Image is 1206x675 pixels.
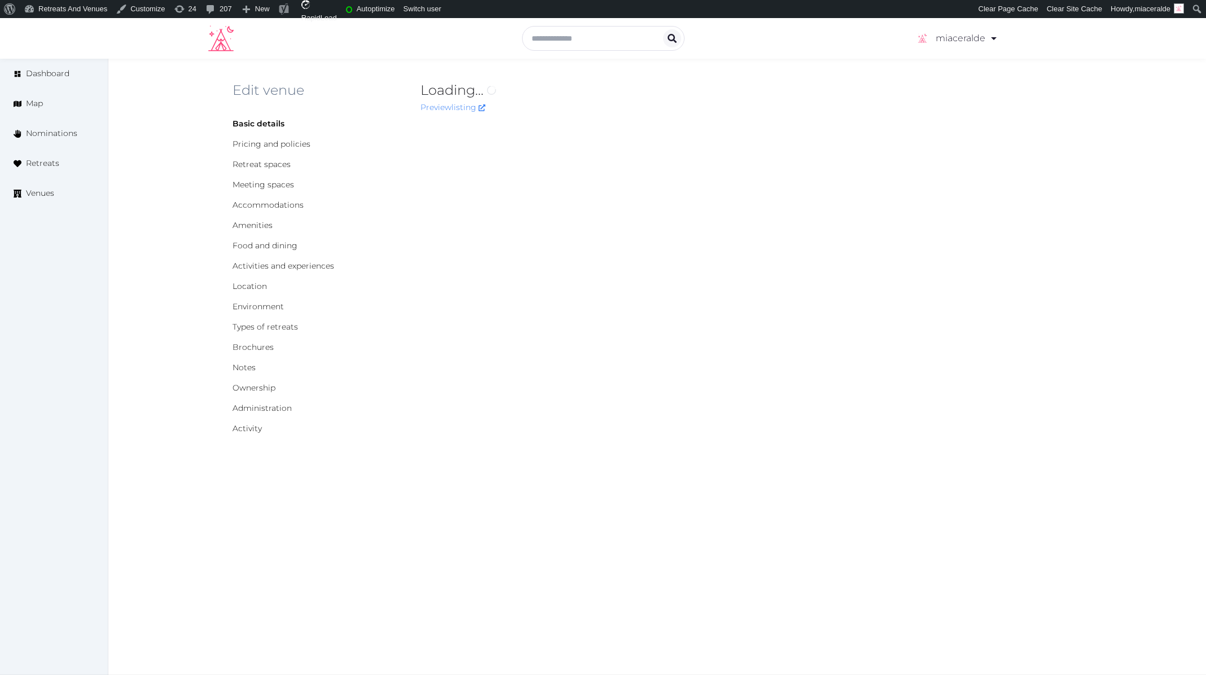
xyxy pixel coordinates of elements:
[233,281,267,291] a: Location
[233,81,402,99] h2: Edit venue
[233,159,291,169] a: Retreat spaces
[233,139,310,149] a: Pricing and policies
[233,403,292,413] a: Administration
[233,179,294,190] a: Meeting spaces
[233,301,284,312] a: Environment
[420,81,913,99] h2: Loading...
[26,157,59,169] span: Retreats
[915,23,998,54] a: miaceralde
[26,68,69,80] span: Dashboard
[233,342,274,352] a: Brochures
[233,119,284,129] a: Basic details
[420,102,485,112] a: Preview listing
[1047,5,1102,13] span: Clear Site Cache
[233,362,256,372] a: Notes
[979,5,1038,13] span: Clear Page Cache
[233,322,298,332] a: Types of retreats
[233,383,275,393] a: Ownership
[1134,5,1170,13] span: miaceralde
[233,261,334,271] a: Activities and experiences
[233,220,273,230] a: Amenities
[233,423,262,433] a: Activity
[233,240,297,251] a: Food and dining
[26,98,43,109] span: Map
[26,128,77,139] span: Nominations
[233,200,304,210] a: Accommodations
[26,187,54,199] span: Venues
